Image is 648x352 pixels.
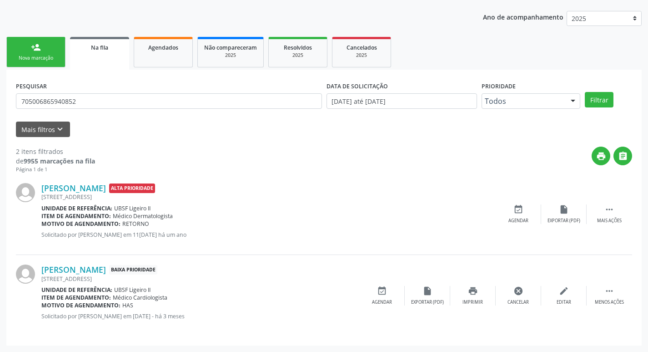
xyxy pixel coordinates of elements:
[13,55,59,61] div: Nova marcação
[16,183,35,202] img: img
[109,265,157,275] span: Baixa Prioridade
[585,92,613,107] button: Filtrar
[41,294,111,301] b: Item de agendamento:
[122,301,133,309] span: HAS
[592,147,610,165] button: print
[559,204,569,214] i: insert_drive_file
[113,212,173,220] span: Médico Dermatologista
[55,124,65,134] i: keyboard_arrow_down
[41,275,359,283] div: [STREET_ADDRESS]
[507,299,529,306] div: Cancelar
[91,44,108,51] span: Na fila
[347,44,377,51] span: Cancelados
[16,79,47,93] label: PESQUISAR
[41,312,359,320] p: Solicitado por [PERSON_NAME] em [DATE] - há 3 meses
[113,294,167,301] span: Médico Cardiologista
[482,79,516,93] label: Prioridade
[508,218,528,224] div: Agendar
[16,156,95,166] div: de
[41,265,106,275] a: [PERSON_NAME]
[485,97,562,106] span: Todos
[16,147,95,156] div: 2 itens filtrados
[559,286,569,296] i: edit
[109,184,155,193] span: Alta Prioridade
[275,52,321,59] div: 2025
[122,220,149,228] span: RETORNO
[604,204,614,214] i: 
[557,299,571,306] div: Editar
[41,220,121,228] b: Motivo de agendamento:
[483,11,563,22] p: Ano de acompanhamento
[16,93,322,109] input: Nome, CNS
[513,286,523,296] i: cancel
[31,42,41,52] div: person_add
[41,183,106,193] a: [PERSON_NAME]
[596,151,606,161] i: print
[339,52,384,59] div: 2025
[513,204,523,214] i: event_available
[377,286,387,296] i: event_available
[327,79,388,93] label: DATA DE SOLICITAÇÃO
[114,286,151,294] span: UBSF Ligeiro II
[204,52,257,59] div: 2025
[41,204,112,212] b: Unidade de referência:
[16,122,70,138] button: Mais filtroskeyboard_arrow_down
[468,286,478,296] i: print
[422,286,432,296] i: insert_drive_file
[284,44,312,51] span: Resolvidos
[24,157,95,165] strong: 9955 marcações na fila
[462,299,483,306] div: Imprimir
[16,166,95,173] div: Página 1 de 1
[41,301,121,309] b: Motivo de agendamento:
[16,265,35,284] img: img
[114,204,151,212] span: UBSF Ligeiro II
[204,44,257,51] span: Não compareceram
[595,299,624,306] div: Menos ações
[41,286,112,294] b: Unidade de referência:
[597,218,622,224] div: Mais ações
[372,299,392,306] div: Agendar
[548,218,580,224] div: Exportar (PDF)
[148,44,178,51] span: Agendados
[41,193,496,201] div: [STREET_ADDRESS]
[41,212,111,220] b: Item de agendamento:
[604,286,614,296] i: 
[411,299,444,306] div: Exportar (PDF)
[41,231,496,239] p: Solicitado por [PERSON_NAME] em 11[DATE] há um ano
[327,93,477,109] input: Selecione um intervalo
[618,151,628,161] i: 
[613,147,632,165] button: 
